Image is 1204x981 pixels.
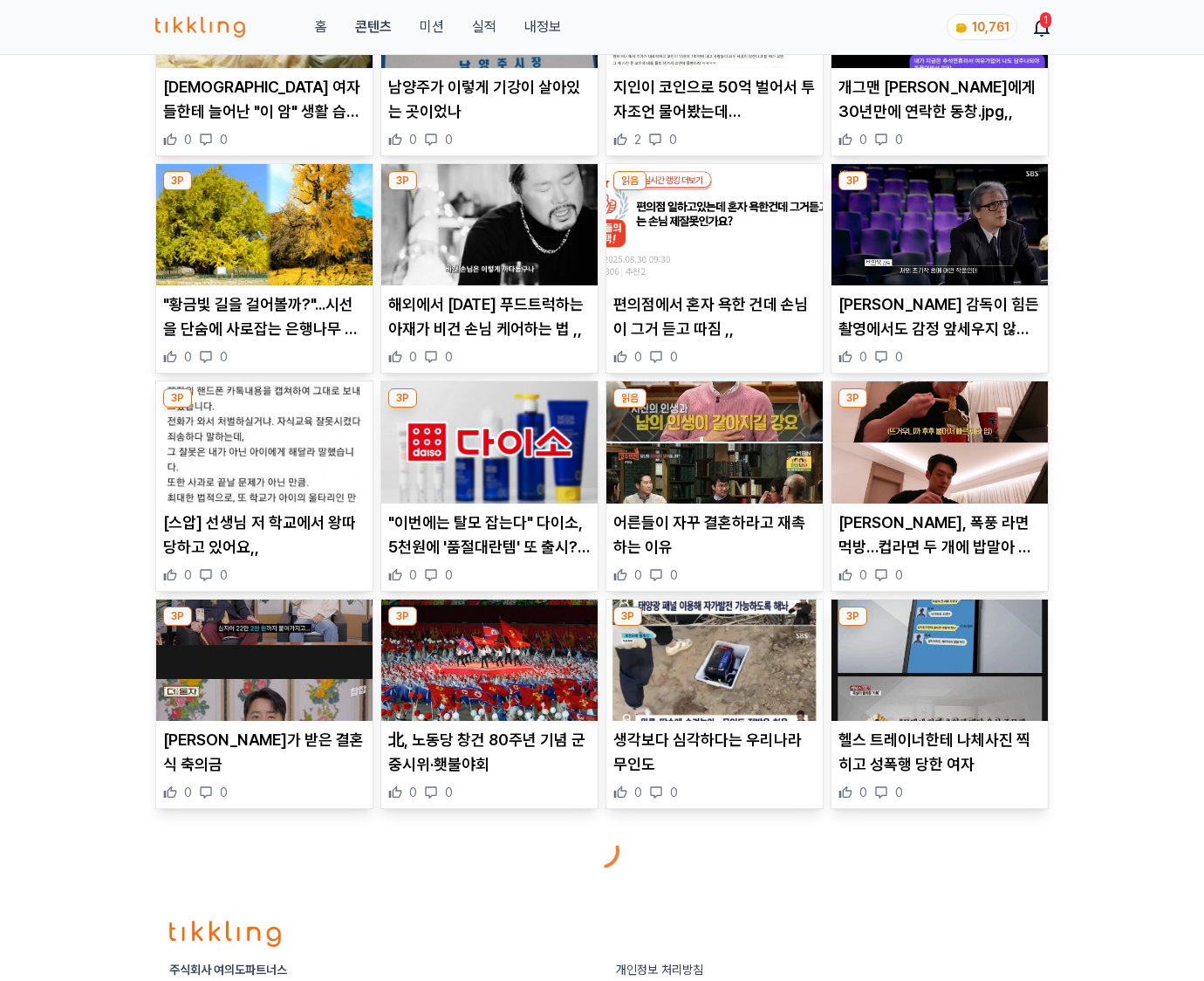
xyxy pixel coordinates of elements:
div: 읽음 [613,388,646,408]
a: 실적 [472,17,496,38]
p: [스압] 선생님 저 학교에서 왕따 당하고 있어요,, [163,511,366,559]
span: 0 [409,784,417,801]
span: 0 [445,131,453,148]
span: 0 [184,348,192,366]
span: 0 [220,566,228,584]
p: 헬스 트레이너한테 나체사진 찍히고 성폭행 당한 여자 [838,728,1041,777]
div: 3P [388,388,417,408]
img: 티끌링 [155,17,245,38]
span: 0 [895,784,903,801]
span: 0 [409,348,417,366]
span: 0 [670,784,678,801]
p: [DEMOGRAPHIC_DATA] 여자들한테 늘어난 "이 암" 생활 습관만 바꿔도 예방 됩니다. [163,75,366,124]
p: 주식회사 여의도파트너스 [169,961,588,978]
p: 남양주가 이렇게 기강이 살아있는 곳이었나 [388,75,591,124]
div: 3P [613,607,642,626]
div: 3P "황금빛 길을 걸어볼까?"...시선을 단숨에 사로잡는 은행나무 명소 BEST 4 추천 "황금빛 길을 걸어볼까?"...시선을 단숨에 사로잡는 은행나무 명소 BEST 4 추... [155,163,373,374]
a: 콘텐츠 [355,17,392,38]
img: "이번에는 탈모 잡는다" 다이소, 5천원에 '품절대란템' 또 출시? 인생템 나오나 [381,381,598,504]
div: 3P 北, 노동당 창건 80주년 기념 군중시위·횃불야회 北, 노동당 창건 80주년 기념 군중시위·횃불야회 0 0 [380,599,599,810]
p: [PERSON_NAME]가 받은 결혼식 축의금 [163,728,366,777]
p: 北, 노동당 창건 80주년 기념 군중시위·횃불야회 [388,728,591,777]
p: [PERSON_NAME] 감독이 힘든 촬영에서도 감정 앞세우지 않는 이유 [838,292,1041,341]
a: 내정보 [524,17,561,38]
span: 0 [445,348,453,366]
div: 3P [838,171,867,190]
span: 0 [670,566,678,584]
div: 3P "이번에는 탈모 잡는다" 다이소, 5천원에 '품절대란템' 또 출시? 인생템 나오나 "이번에는 탈모 잡는다" 다이소, 5천원에 '품절대란템' 또 출시? 인생템 나오나 0 0 [380,381,599,592]
span: 0 [634,348,642,366]
img: 어른들이 자꾸 결혼하라고 재촉하는 이유 [606,381,823,504]
button: 미션 [420,17,444,38]
div: 3P [스압] 선생님 저 학교에서 왕따 당하고 있어요,, [스압] 선생님 저 학교에서 왕따 당하고 있어요,, 0 0 [155,381,373,592]
div: 3P [838,607,867,626]
span: 0 [184,784,192,801]
span: 0 [895,348,903,366]
div: 3P [163,388,192,408]
div: 3P [838,388,867,408]
a: 1 [1035,17,1049,38]
div: 읽음 편의점에서 혼자 욕한 건데 손님이 그거 듣고 따짐 ,, 편의점에서 혼자 욕한 건데 손님이 그거 듣고 따짐 ,, 0 0 [605,163,824,374]
img: 생각보다 심각하다는 우리나라 무인도 [606,600,823,722]
span: 0 [859,566,867,584]
p: 개그맨 [PERSON_NAME]에게 30년만에 연락한 동창.jpg,, [838,75,1041,124]
img: 편의점에서 혼자 욕한 건데 손님이 그거 듣고 따짐 ,, [606,164,823,286]
a: coin 10,761 [947,14,1014,40]
img: 헬스 트레이너한테 나체사진 찍히고 성폭행 당한 여자 [831,600,1048,722]
span: 0 [445,566,453,584]
span: 0 [859,784,867,801]
p: 지인이 코인으로 50억 벌어서 투자조언 물어봤는데 [PERSON_NAME],, [613,75,816,124]
img: logo [169,921,281,947]
span: 0 [220,131,228,148]
span: 0 [859,131,867,148]
div: 3P 홍진호가 받은 결혼식 축의금 [PERSON_NAME]가 받은 결혼식 축의금 0 0 [155,599,373,810]
p: 편의점에서 혼자 욕한 건데 손님이 그거 듣고 따짐 ,, [613,292,816,341]
span: 0 [220,348,228,366]
span: 0 [895,131,903,148]
img: "황금빛 길을 걸어볼까?"...시선을 단숨에 사로잡는 은행나무 명소 BEST 4 추천 [156,164,373,286]
span: 0 [220,784,228,801]
span: 0 [859,348,867,366]
div: 3P 김우빈, 폭풍 라면먹방…컵라면 두 개에 밥말아 야무지게 '후루룩' [PERSON_NAME], 폭풍 라면먹방…컵라면 두 개에 밥말아 야무지게 '후루룩' 0 0 [831,381,1049,592]
span: 0 [184,131,192,148]
span: 0 [895,566,903,584]
div: 3P 박찬욱 감독이 힘든 촬영에서도 감정 앞세우지 않는 이유 [PERSON_NAME] 감독이 힘든 촬영에서도 감정 앞세우지 않는 이유 0 0 [831,163,1049,374]
a: 홈 [315,17,327,38]
p: [PERSON_NAME], 폭풍 라면먹방…컵라면 두 개에 밥말아 야무지게 '후루룩' [838,511,1041,559]
p: 생각보다 심각하다는 우리나라 무인도 [613,728,816,777]
p: "황금빛 길을 걸어볼까?"...시선을 단숨에 사로잡는 은행나무 명소 BEST 4 추천 [163,292,366,341]
span: 0 [409,131,417,148]
span: 0 [445,784,453,801]
span: 10,761 [972,20,1009,34]
div: 3P 생각보다 심각하다는 우리나라 무인도 생각보다 심각하다는 우리나라 무인도 0 0 [605,599,824,810]
img: 해외에서 한식 푸드트럭하는 아재가 비건 손님 케어하는 법 ,, [381,164,598,286]
span: 0 [634,566,642,584]
img: coin [954,21,968,35]
span: 0 [409,566,417,584]
img: 박찬욱 감독이 힘든 촬영에서도 감정 앞세우지 않는 이유 [831,164,1048,286]
span: 0 [670,348,678,366]
img: 김우빈, 폭풍 라면먹방…컵라면 두 개에 밥말아 야무지게 '후루룩' [831,381,1048,504]
p: "이번에는 탈모 잡는다" 다이소, 5천원에 '품절대란템' 또 출시? 인생템 나오나 [388,511,591,559]
div: 읽음 [613,171,646,190]
img: 北, 노동당 창건 80주년 기념 군중시위·횃불야회 [381,600,598,722]
div: 3P 헬스 트레이너한테 나체사진 찍히고 성폭행 당한 여자 헬스 트레이너한테 나체사진 찍히고 성폭행 당한 여자 0 0 [831,599,1049,810]
img: 홍진호가 받은 결혼식 축의금 [156,600,373,722]
p: 어른들이 자꾸 결혼하라고 재촉하는 이유 [613,511,816,559]
img: [스압] 선생님 저 학교에서 왕따 당하고 있어요,, [156,381,373,504]
span: 0 [669,131,677,148]
div: 3P [388,171,417,190]
div: 1 [1040,12,1051,28]
div: 3P 해외에서 한식 푸드트럭하는 아재가 비건 손님 케어하는 법 ,, 해외에서 [DATE] 푸드트럭하는 아재가 비건 손님 케어하는 법 ,, 0 0 [380,163,599,374]
a: 개인정보 처리방침 [616,963,703,977]
span: 2 [634,131,641,148]
span: 0 [184,566,192,584]
span: 0 [634,784,642,801]
div: 3P [388,607,417,626]
div: 읽음 어른들이 자꾸 결혼하라고 재촉하는 이유 어른들이 자꾸 결혼하라고 재촉하는 이유 0 0 [605,381,824,592]
div: 3P [163,171,192,190]
div: 3P [163,607,192,626]
p: 해외에서 [DATE] 푸드트럭하는 아재가 비건 손님 케어하는 법 ,, [388,292,591,341]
